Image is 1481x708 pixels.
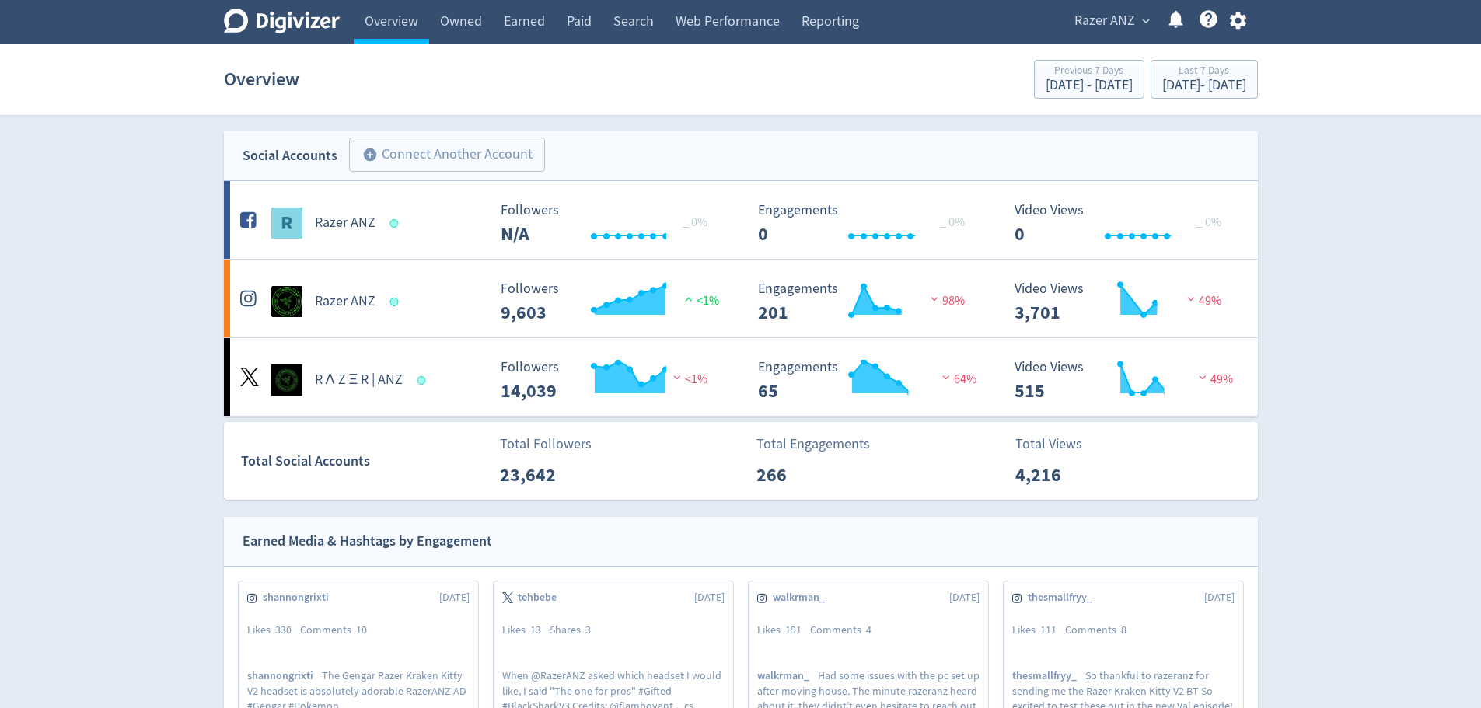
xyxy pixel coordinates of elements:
div: [DATE] - [DATE] [1162,78,1246,92]
span: Data last synced: 26 Aug 2025, 4:02am (AEST) [389,219,403,228]
span: add_circle [362,147,378,162]
div: Previous 7 Days [1046,65,1133,78]
span: Data last synced: 25 Aug 2025, 6:02pm (AEST) [417,376,431,385]
svg: Video Views 515 [1007,360,1240,401]
span: tehbebe [518,590,565,605]
button: Razer ANZ [1069,9,1154,33]
button: Connect Another Account [349,138,545,172]
a: Connect Another Account [337,140,545,172]
span: walkrman_ [773,590,833,605]
a: Razer ANZ undefinedRazer ANZ Followers --- Followers 9,603 <1% Engagements 201 Engagements 201 98... [224,260,1258,337]
div: Last 7 Days [1162,65,1246,78]
div: Shares [550,623,599,638]
img: negative-performance.svg [927,293,942,305]
span: [DATE] [694,590,725,605]
span: <1% [669,371,707,387]
span: _ 0% [940,214,965,230]
p: Total Views [1015,434,1105,455]
p: Total Followers [500,434,592,455]
svg: Engagements 0 [750,203,983,244]
span: walkrman_ [757,668,818,683]
h5: Razer ANZ [315,214,375,232]
span: _ 0% [683,214,707,230]
img: Razer ANZ undefined [271,286,302,317]
p: 266 [756,461,846,489]
span: [DATE] [1204,590,1235,605]
svg: Followers --- [493,360,726,401]
p: 23,642 [500,461,589,489]
span: 330 [275,623,292,637]
svg: Followers --- [493,281,726,323]
div: Likes [247,623,300,638]
div: Likes [757,623,810,638]
span: 10 [356,623,367,637]
h1: Overview [224,54,299,104]
div: Social Accounts [243,145,337,167]
span: [DATE] [439,590,470,605]
a: Razer ANZ undefinedRazer ANZ Followers --- _ 0% Followers N/A Engagements 0 Engagements 0 _ 0% Vi... [224,181,1258,259]
h5: Razer ANZ [315,292,375,311]
img: positive-performance.svg [681,293,697,305]
span: 111 [1040,623,1057,637]
div: Earned Media & Hashtags by Engagement [243,530,492,553]
span: 4 [866,623,871,637]
svg: Followers --- [493,203,726,244]
svg: Engagements 65 [750,360,983,401]
div: [DATE] - [DATE] [1046,78,1133,92]
p: Total Engagements [756,434,870,455]
img: negative-performance.svg [1183,293,1199,305]
span: 191 [785,623,802,637]
img: Razer ANZ undefined [271,208,302,239]
p: 4,216 [1015,461,1105,489]
button: Previous 7 Days[DATE] - [DATE] [1034,60,1144,99]
img: negative-performance.svg [938,371,954,383]
span: 13 [530,623,541,637]
img: R Λ Z Ξ R | ANZ undefined [271,364,302,396]
span: 8 [1121,623,1126,637]
span: 49% [1195,371,1233,387]
div: Comments [810,623,880,638]
span: 98% [927,293,965,309]
span: [DATE] [949,590,980,605]
span: Data last synced: 26 Aug 2025, 5:02am (AEST) [389,298,403,306]
img: negative-performance.svg [669,371,685,383]
svg: Video Views 0 [1007,203,1240,244]
span: 3 [585,623,591,637]
button: Last 7 Days[DATE]- [DATE] [1151,60,1258,99]
span: thesmallfryy_ [1012,668,1085,683]
div: Comments [1065,623,1135,638]
span: shannongrixti [263,590,337,605]
div: Comments [300,623,375,638]
h5: R Λ Z Ξ R | ANZ [315,371,403,389]
span: expand_more [1139,14,1153,28]
span: thesmallfryy_ [1028,590,1101,605]
a: R Λ Z Ξ R | ANZ undefinedR Λ Z Ξ R | ANZ Followers --- Followers 14,039 <1% Engagements 65 Engage... [224,338,1258,416]
span: shannongrixti [247,668,322,683]
span: 64% [938,371,976,387]
span: 49% [1183,293,1221,309]
div: Likes [502,623,550,638]
svg: Video Views 3,701 [1007,281,1240,323]
span: <1% [681,293,719,309]
div: Total Social Accounts [241,450,489,473]
span: Razer ANZ [1074,9,1135,33]
svg: Engagements 201 [750,281,983,323]
span: _ 0% [1196,214,1221,230]
div: Likes [1012,623,1065,638]
img: negative-performance.svg [1195,371,1210,383]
